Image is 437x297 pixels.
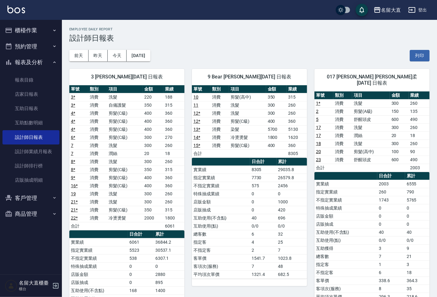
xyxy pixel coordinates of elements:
[314,196,377,204] td: 不指定實業績
[277,190,307,198] td: 0
[277,230,307,238] td: 32
[163,125,184,133] td: 360
[316,141,321,146] a: 18
[192,166,250,174] td: 實業績
[316,117,318,122] a: 5
[143,206,164,214] td: 350
[405,220,430,228] td: 0
[371,4,403,16] button: 名留大直
[163,117,184,125] td: 360
[88,174,107,182] td: 消費
[229,101,266,109] td: 洗髮
[210,93,229,101] td: 消費
[314,164,333,172] td: 合計
[88,109,107,117] td: 消費
[163,166,184,174] td: 315
[390,140,409,148] td: 300
[229,141,266,149] td: 剪髮(C級)
[333,115,352,123] td: 消費
[107,93,143,101] td: 洗髮
[192,246,250,254] td: 不指定客
[409,91,430,100] th: 業績
[192,149,210,157] td: 合計
[405,252,430,260] td: 21
[143,109,164,117] td: 400
[266,93,287,101] td: 350
[409,107,430,115] td: 135
[143,85,164,93] th: 金額
[250,262,277,270] td: 7
[250,254,277,262] td: 1541.7
[377,268,405,277] td: 6
[88,157,107,166] td: 消費
[314,236,377,244] td: 互助使用(點)
[88,141,107,149] td: 消費
[2,130,59,144] a: 設計師日報表
[192,230,250,238] td: 總客數
[163,174,184,182] td: 360
[193,103,198,108] a: 11
[192,198,250,206] td: 店販金額
[88,190,107,198] td: 消費
[89,50,108,61] button: 昨天
[250,222,277,230] td: 0/0
[250,158,277,166] th: 日合計
[229,109,266,117] td: 洗髮
[377,236,405,244] td: 0/0
[266,141,287,149] td: 400
[405,188,430,196] td: 790
[352,107,390,115] td: 剪髮(A級)
[377,252,405,260] td: 7
[266,125,287,133] td: 5700
[316,133,321,138] a: 17
[409,164,430,172] td: 2003
[377,204,405,212] td: 0
[277,246,307,254] td: 7
[266,117,287,125] td: 400
[405,228,430,236] td: 40
[405,204,430,212] td: 0
[287,117,307,125] td: 360
[163,182,184,190] td: 360
[409,123,430,131] td: 260
[409,115,430,123] td: 490
[333,107,352,115] td: 消費
[163,85,184,93] th: 業績
[154,270,184,278] td: 2880
[250,182,277,190] td: 575
[163,149,184,157] td: 18
[390,131,409,140] td: 20
[381,6,401,14] div: 名留大直
[377,196,405,204] td: 1743
[163,101,184,109] td: 315
[287,133,307,141] td: 1620
[108,50,127,61] button: 今天
[192,262,250,270] td: 客項次(服務)
[405,172,430,180] th: 累計
[2,116,59,130] a: 互助點數明細
[409,156,430,164] td: 490
[316,149,321,154] a: 20
[163,157,184,166] td: 260
[250,174,277,182] td: 7730
[277,198,307,206] td: 1000
[69,278,128,286] td: 店販抽成
[7,6,25,13] img: Logo
[88,125,107,133] td: 消費
[199,74,300,80] span: 9 Bear [PERSON_NAME][DATE] 日報表
[88,206,107,214] td: 消費
[314,220,377,228] td: 店販抽成
[163,93,184,101] td: 188
[405,244,430,252] td: 9
[107,206,143,214] td: 剪髮(C級)
[409,148,430,156] td: 90
[333,91,352,100] th: 類別
[250,246,277,254] td: 2
[163,198,184,206] td: 260
[88,149,107,157] td: 消費
[2,159,59,173] a: 設計師排行榜
[314,244,377,252] td: 互助獲得
[69,27,430,31] h2: Employee Daily Report
[128,262,154,270] td: 0
[69,85,88,93] th: 單號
